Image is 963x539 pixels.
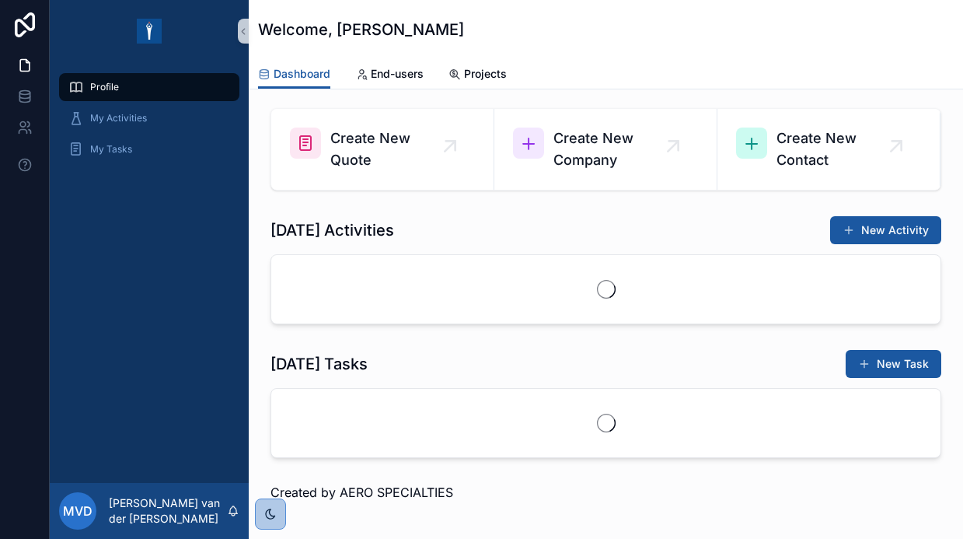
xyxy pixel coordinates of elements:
[59,135,239,163] a: My Tasks
[270,485,453,500] span: Created by AERO SPECIALTIES
[137,19,162,44] img: App logo
[90,112,147,124] span: My Activities
[274,66,330,82] span: Dashboard
[270,219,394,241] h1: [DATE] Activities
[258,19,464,40] h1: Welcome, [PERSON_NAME]
[90,81,119,93] span: Profile
[258,60,330,89] a: Dashboard
[330,128,450,171] span: Create New Quote
[553,128,673,171] span: Create New Company
[830,216,941,244] button: New Activity
[717,109,940,190] a: Create New Contact
[371,66,424,82] span: End-users
[846,350,941,378] button: New Task
[271,109,494,190] a: Create New Quote
[109,495,227,527] p: [PERSON_NAME] van der [PERSON_NAME]
[494,109,717,190] a: Create New Company
[464,66,507,82] span: Projects
[776,128,896,171] span: Create New Contact
[355,60,424,91] a: End-users
[59,104,239,132] a: My Activities
[50,62,249,184] div: scrollable content
[90,143,132,156] span: My Tasks
[63,502,92,520] span: Mvd
[59,73,239,101] a: Profile
[270,353,368,375] h1: [DATE] Tasks
[448,60,507,91] a: Projects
